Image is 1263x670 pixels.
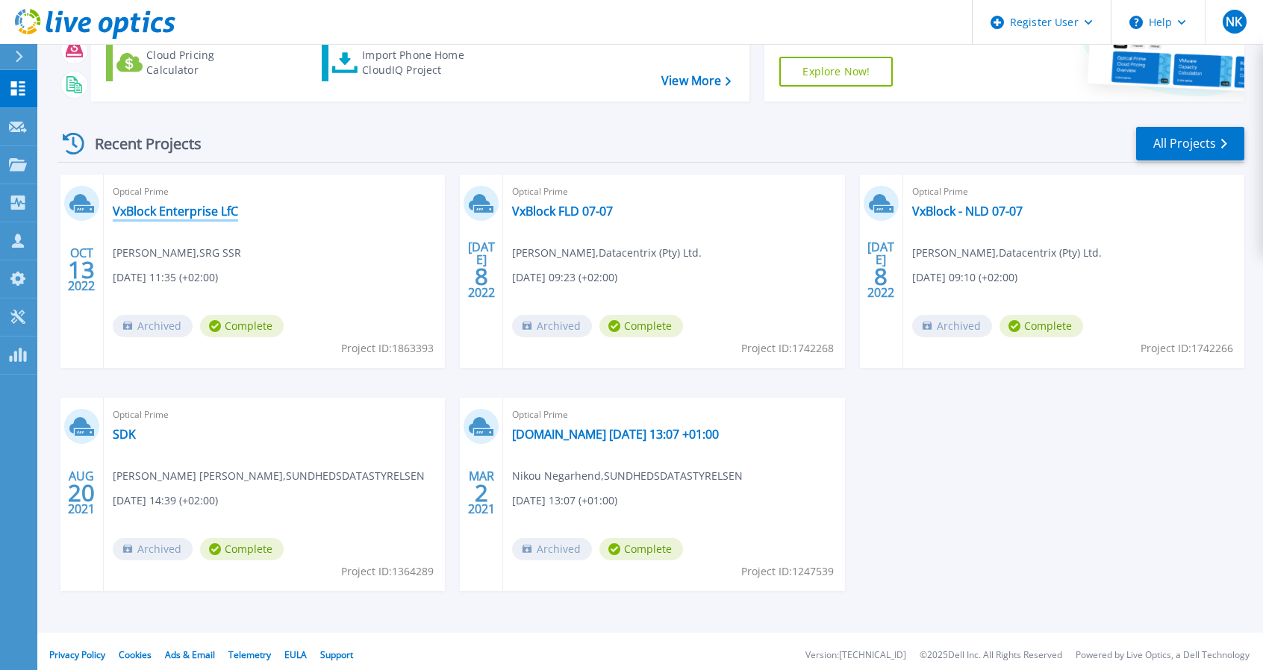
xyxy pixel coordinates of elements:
span: 20 [68,486,95,499]
a: Explore Now! [779,57,893,87]
span: [DATE] 13:07 (+01:00) [512,492,617,509]
span: Optical Prime [512,407,835,423]
a: VxBlock Enterprise LfC [113,204,238,219]
span: 8 [475,270,488,283]
a: Cloud Pricing Calculator [106,44,272,81]
div: Import Phone Home CloudIQ Project [362,48,478,78]
span: Optical Prime [113,184,436,200]
div: Recent Projects [57,125,222,162]
a: SDK [113,427,136,442]
span: Optical Prime [113,407,436,423]
a: All Projects [1136,127,1244,160]
span: [PERSON_NAME] [PERSON_NAME] , SUNDHEDSDATASTYRELSEN [113,468,425,484]
span: [PERSON_NAME] , Datacentrix (Pty) Ltd. [912,245,1102,261]
span: [DATE] 14:39 (+02:00) [113,492,218,509]
span: Project ID: 1742266 [1141,340,1233,357]
span: 2 [475,486,488,499]
span: Optical Prime [912,184,1235,200]
span: Complete [200,315,284,337]
span: 13 [68,263,95,276]
span: 8 [874,270,888,283]
a: Cookies [119,648,152,661]
div: OCT 2022 [67,242,96,297]
span: Complete [1000,315,1083,337]
a: Ads & Email [165,648,215,661]
div: AUG 2021 [67,466,96,520]
div: [DATE] 2022 [867,242,895,297]
a: EULA [284,648,307,661]
span: Project ID: 1364289 [341,563,434,580]
span: [DATE] 09:23 (+02:00) [512,269,617,286]
a: Privacy Policy [49,648,105,661]
span: Project ID: 1863393 [341,340,434,357]
span: Archived [113,538,193,560]
span: [PERSON_NAME] , SRG SSR [113,245,241,261]
div: Cloud Pricing Calculator [146,48,266,78]
a: Telemetry [228,648,271,661]
span: Archived [912,315,992,337]
li: Powered by Live Optics, a Dell Technology [1076,651,1250,660]
span: [PERSON_NAME] , Datacentrix (Pty) Ltd. [512,245,702,261]
span: Nikou Negarhend , SUNDHEDSDATASTYRELSEN [512,468,743,484]
span: Optical Prime [512,184,835,200]
a: Support [320,648,353,661]
span: [DATE] 09:10 (+02:00) [912,269,1017,286]
a: VxBlock - NLD 07-07 [912,204,1023,219]
span: Complete [599,538,683,560]
span: Project ID: 1247539 [741,563,834,580]
div: MAR 2021 [467,466,496,520]
span: Archived [113,315,193,337]
a: VxBlock FLD 07-07 [512,204,613,219]
span: Project ID: 1742268 [741,340,834,357]
li: Version: [TECHNICAL_ID] [805,651,906,660]
span: NK [1226,16,1242,28]
li: © 2025 Dell Inc. All Rights Reserved [920,651,1062,660]
a: [DOMAIN_NAME] [DATE] 13:07 +01:00 [512,427,719,442]
span: [DATE] 11:35 (+02:00) [113,269,218,286]
span: Archived [512,315,592,337]
span: Complete [200,538,284,560]
div: [DATE] 2022 [467,242,496,297]
span: Archived [512,538,592,560]
span: Complete [599,315,683,337]
a: View More [661,74,731,88]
